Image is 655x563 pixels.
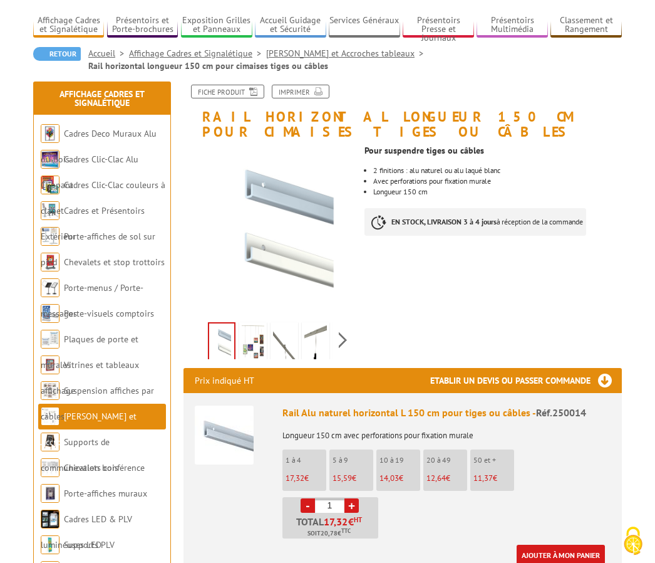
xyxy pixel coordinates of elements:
[41,205,145,242] a: Cadres et Présentoirs Extérieur
[617,525,649,557] img: Cookies (fenêtre modale)
[64,308,154,319] a: Porte-visuels comptoirs
[195,368,254,393] p: Prix indiqué HT
[41,330,59,349] img: Plaques de porte et murales
[64,488,147,499] a: Porte-affiches muraux
[41,334,138,371] a: Plaques de porte et murales
[286,474,326,483] p: €
[286,456,326,465] p: 1 à 4
[41,179,165,216] a: Cadres Clic-Clac couleurs à clapet
[33,15,104,36] a: Affichage Cadres et Signalétique
[41,282,143,319] a: Porte-menus / Porte-messages
[242,325,264,364] img: 250014_rail_alu_horizontal_tiges_cables.jpg
[379,456,420,465] p: 10 à 19
[107,15,178,36] a: Présentoirs et Porte-brochures
[426,474,467,483] p: €
[41,278,59,297] img: Porte-menus / Porte-messages
[183,145,355,317] img: cimaises_250014_1.jpg
[286,517,378,539] p: Total
[41,436,118,473] a: Supports de communication bois
[129,48,266,59] a: Affichage Cadres et Signalétique
[181,15,252,36] a: Exposition Grilles et Panneaux
[364,208,586,236] p: à réception de la commande
[88,48,129,59] a: Accueil
[209,324,234,362] img: cimaises_250014_1.jpg
[430,368,622,393] h3: Etablir un devis ou passer commande
[273,325,296,364] img: rail_cimaise_horizontal_fixation_installation_cadre_decoration_tableau_vernissage_exposition_affi...
[64,462,145,473] a: Chevalets conférence
[354,515,362,524] sup: HT
[333,473,352,483] span: 15,59
[307,529,351,539] span: Soit €
[473,456,514,465] p: 50 et +
[266,48,428,59] a: [PERSON_NAME] et Accroches tableaux
[304,325,327,364] img: rail_cimaise_horizontal_fixation_installation_cadre_decoration_tableau_vernissage_exposition_affi...
[301,498,315,513] a: -
[379,473,399,483] span: 14,03
[41,513,132,550] a: Cadres LED & PLV lumineuses LED
[255,15,326,36] a: Accueil Guidage et Sécurité
[41,231,155,268] a: Porte-affiches de sol sur pied
[286,473,304,483] span: 17,32
[64,539,115,550] a: Supports PLV
[41,385,154,422] a: Suspension affiches par câbles
[321,529,338,539] span: 20,78
[282,406,611,420] div: Rail Alu naturel horizontal L 150 cm pour tiges ou câbles -
[329,15,400,36] a: Services Généraux
[282,423,611,440] p: Longueur 150 cm avec perforations pour fixation murale
[41,154,138,191] a: Cadres Clic-Clac Alu Clippant
[41,128,157,165] a: Cadres Deco Muraux Alu ou Bois
[333,456,373,465] p: 5 à 9
[426,473,446,483] span: 12,64
[41,359,139,396] a: Vitrines et tableaux affichage
[373,167,622,174] p: 2 finitions : alu naturel ou alu laqué blanc
[373,177,622,185] li: Avec perforations pour fixation murale
[41,510,59,529] img: Cadres LED & PLV lumineuses LED
[391,217,497,226] strong: EN STOCK, LIVRAISON 3 à 4 jours
[333,474,373,483] p: €
[426,456,467,465] p: 20 à 49
[59,88,145,108] a: Affichage Cadres et Signalétique
[191,85,264,98] a: Fiche produit
[337,330,349,350] span: Next
[379,474,420,483] p: €
[611,520,655,563] button: Cookies (fenêtre modale)
[536,406,586,419] span: Réf.250014
[477,15,547,36] a: Présentoirs Multimédia
[272,85,329,98] a: Imprimer
[41,124,59,143] img: Cadres Deco Muraux Alu ou Bois
[41,411,137,448] a: [PERSON_NAME] et Accroches tableaux
[403,15,473,36] a: Présentoirs Presse et Journaux
[195,406,254,465] img: Rail Alu naturel horizontal L 150 cm pour tiges ou câbles
[364,147,622,154] p: Pour suspendre tiges ou câbles
[33,47,81,61] a: Retour
[341,527,351,534] sup: TTC
[344,498,359,513] a: +
[473,473,493,483] span: 11,37
[174,85,631,139] h1: Rail horizontal longueur 150 cm pour cimaises tiges ou câbles
[41,484,59,503] img: Porte-affiches muraux
[550,15,621,36] a: Classement et Rangement
[348,517,354,527] span: €
[88,60,328,72] li: Rail horizontal longueur 150 cm pour cimaises tiges ou câbles
[473,474,514,483] p: €
[64,256,165,268] a: Chevalets et stop trottoirs
[324,517,348,527] span: 17,32
[373,188,622,196] li: Longueur 150 cm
